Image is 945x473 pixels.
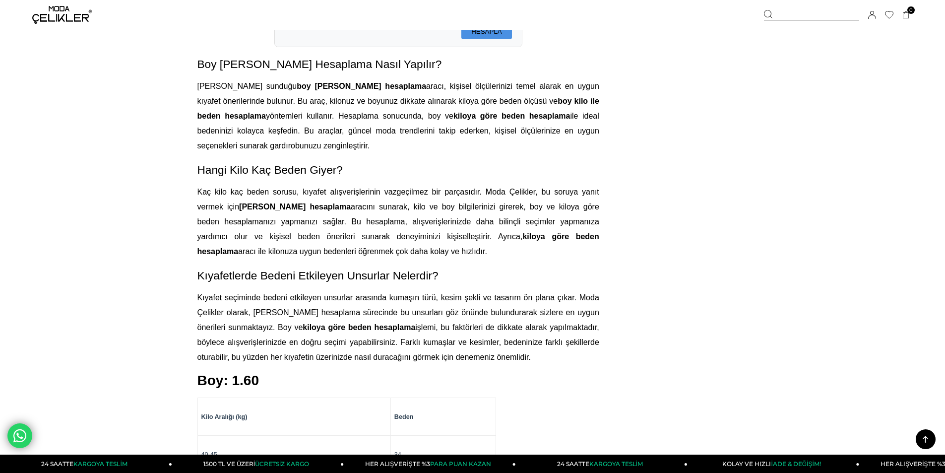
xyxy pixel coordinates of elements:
span: ÜCRETSİZ KARGO [255,460,309,468]
button: HESAPLA [461,24,512,39]
span: KARGOYA TESLİM [589,460,643,468]
span: PARA PUAN KAZAN [430,460,491,468]
span: Boy [PERSON_NAME] Hesaplama Nasıl Yapılır? [197,58,442,70]
span: 34 [394,451,401,458]
span: Hangi Kilo Kaç Beden Giyer? [197,163,343,176]
span: Kaç kilo kaç beden sorusu, kıyafet alışverişlerinin vazgeçilmez bir parçasıdır. Moda Çelikler, bu... [197,188,599,256]
b: kiloya göre beden hesaplama [303,323,415,332]
span: KARGOYA TESLİM [73,460,127,468]
span: Beden [394,413,414,420]
span: 0 [907,6,915,14]
a: 24 SAATTEKARGOYA TESLİM [516,455,688,473]
a: 24 SAATTEKARGOYA TESLİM [0,455,172,473]
span: İADE & DEĞİŞİM! [771,460,820,468]
img: logo [32,6,92,24]
a: 1500 TL VE ÜZERİÜCRETSİZ KARGO [172,455,344,473]
span: [PERSON_NAME] sunduğu aracı, kişisel ölçülerinizi temel alarak en uygun kıyafet önerilerinde bulu... [197,82,599,150]
b: kiloya göre beden hesaplama [453,112,570,120]
a: HER ALIŞVERİŞTE %3PARA PUAN KAZAN [344,455,515,473]
a: 0 [902,11,910,19]
b: boy [PERSON_NAME] hesaplama [297,82,426,90]
a: KOLAY VE HIZLIİADE & DEĞİŞİM! [688,455,859,473]
b: [PERSON_NAME] hesaplama [239,203,351,211]
span: Kilo Aralığı (kg) [201,413,248,420]
span: Kıyafet seçiminde bedeni etkileyen unsurlar arasında kumaşın türü, kesim şekli ve tasarım ön plan... [197,293,599,361]
span: 40-45 [201,451,217,458]
span: Kıyafetlerde Bedeni Etkileyen Unsurlar Nelerdir? [197,269,439,282]
span: Boy: 1.60 [197,373,259,388]
b: boy kilo ile beden hesaplama [197,97,599,120]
